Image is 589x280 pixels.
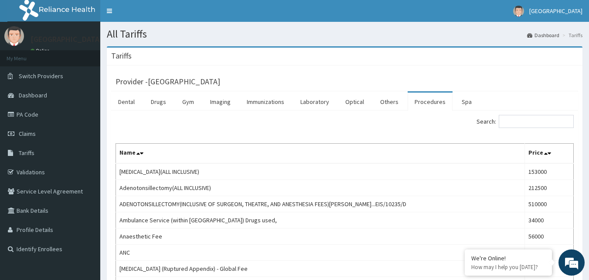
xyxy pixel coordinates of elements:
[524,228,574,245] td: 56000
[471,263,545,271] p: How may I help you today?
[19,130,36,138] span: Claims
[499,115,574,128] input: Search:
[524,180,574,196] td: 212500
[144,93,173,111] a: Drugs
[116,180,525,196] td: Adenotonsillectomy(ALL INCLUSIVE)
[513,6,524,17] img: User Image
[477,115,574,128] label: Search:
[524,144,574,164] th: Price
[471,254,545,262] div: We're Online!
[116,163,525,180] td: [MEDICAL_DATA](ALL INCLUSIVE)
[19,72,63,80] span: Switch Providers
[527,31,559,39] a: Dashboard
[116,245,525,261] td: ANC
[19,149,34,157] span: Tariffs
[111,52,132,60] h3: Tariffs
[455,93,479,111] a: Spa
[19,91,47,99] span: Dashboard
[111,93,142,111] a: Dental
[116,212,525,228] td: Ambulance Service (within [GEOGRAPHIC_DATA]) Drugs used,
[240,93,291,111] a: Immunizations
[116,78,220,86] h3: Provider - [GEOGRAPHIC_DATA]
[560,31,582,39] li: Tariffs
[408,93,453,111] a: Procedures
[116,144,525,164] th: Name
[116,196,525,212] td: ADENOTONSILLECTOMY(INCLUSIVE OF SURGEON, THEATRE, AND ANESTHESIA FEES)[PERSON_NAME]...EIS/10235/D
[524,196,574,212] td: 510000
[524,245,574,261] td: 68000
[175,93,201,111] a: Gym
[107,28,582,40] h1: All Tariffs
[116,228,525,245] td: Anaesthetic Fee
[524,163,574,180] td: 153000
[524,212,574,228] td: 34000
[529,7,582,15] span: [GEOGRAPHIC_DATA]
[116,261,525,277] td: [MEDICAL_DATA] (Ruptured Appendix) - Global Fee
[293,93,336,111] a: Laboratory
[31,35,102,43] p: [GEOGRAPHIC_DATA]
[373,93,405,111] a: Others
[203,93,238,111] a: Imaging
[338,93,371,111] a: Optical
[4,26,24,46] img: User Image
[31,48,51,54] a: Online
